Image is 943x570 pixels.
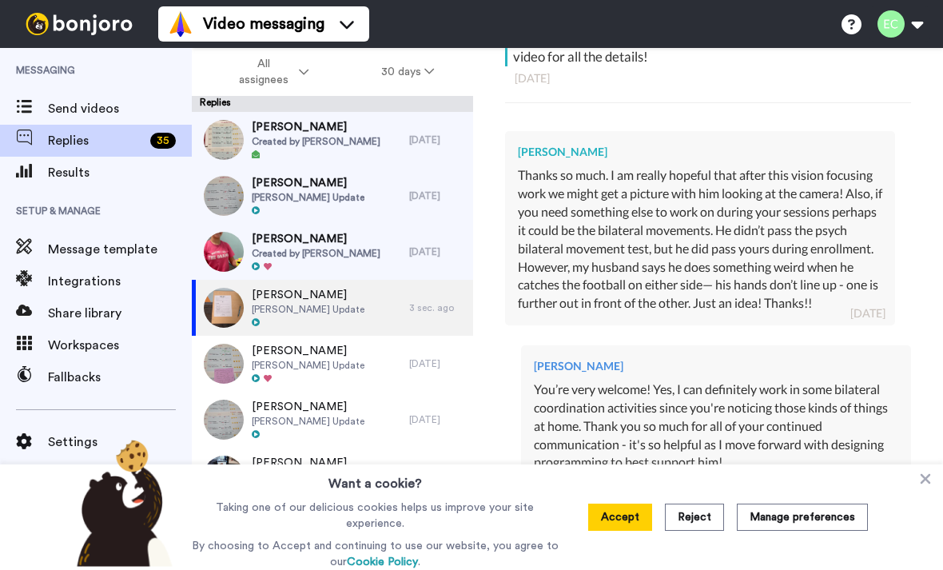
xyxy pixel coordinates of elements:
span: [PERSON_NAME] Update [252,415,364,428]
a: [PERSON_NAME]Created by [PERSON_NAME][DATE] [192,224,473,280]
span: [PERSON_NAME] [252,119,380,135]
button: 30 days [345,58,471,86]
button: Manage preferences [737,504,868,531]
span: [PERSON_NAME] [252,399,364,415]
img: 455add7a-15a2-4532-9d01-213271bed1e4-thumb.jpg [204,344,244,384]
div: [PERSON_NAME] [518,144,882,160]
div: [DATE] [409,413,465,426]
img: 622b67f2-90c2-428c-b242-b4fcd29232b5-thumb.jpg [204,120,244,160]
a: Cookie Policy [347,556,418,568]
a: [PERSON_NAME][PERSON_NAME] Update[DATE] [192,448,473,504]
div: 3 sec. ago [409,301,465,314]
span: Created by [PERSON_NAME] [252,247,380,260]
span: [PERSON_NAME] Update [252,191,364,204]
span: Results [48,163,192,182]
div: [DATE] [515,70,901,86]
img: b7585e53-de8e-4608-92d0-6d87bdf75ffa-thumb.jpg [204,456,244,496]
span: Video messaging [203,13,324,35]
h3: Want a cookie? [328,464,422,493]
div: [DATE] [409,134,465,146]
span: [PERSON_NAME] [252,455,364,471]
img: bj-logo-header-white.svg [19,13,139,35]
span: Replies [48,131,144,150]
span: Workspaces [48,336,192,355]
button: Accept [588,504,652,531]
div: [DATE] [409,189,465,202]
a: [PERSON_NAME][PERSON_NAME] Update[DATE] [192,168,473,224]
img: bear-with-cookie.png [62,439,181,567]
p: Taking one of our delicious cookies helps us improve your site experience. [188,500,563,532]
span: [PERSON_NAME] [252,231,380,247]
div: 35 [150,133,176,149]
div: Thanks so much. I am really hopeful that after this vision focusing work we might get a picture w... [518,166,882,313]
span: [PERSON_NAME] [252,343,364,359]
span: [PERSON_NAME] Update [252,359,364,372]
span: Integrations [48,272,192,291]
div: [DATE] [409,357,465,370]
span: Send videos [48,99,192,118]
span: Fallbacks [48,368,192,387]
span: Message template [48,240,192,259]
div: [PERSON_NAME] [534,358,898,374]
a: [PERSON_NAME][PERSON_NAME] Update[DATE] [192,392,473,448]
div: You’re very welcome! Yes, I can definitely work in some bilateral coordination activities since y... [534,381,898,472]
img: ba5cf81e-063d-4b87-8ce9-910aa0512612-thumb.jpg [204,176,244,216]
img: 4e3ef941-4eb8-4a05-8c95-c3504a0ed557-thumb.jpg [204,288,244,328]
span: Settings [48,432,192,452]
span: [PERSON_NAME] [252,287,364,303]
a: [PERSON_NAME][PERSON_NAME] Update3 sec. ago [192,280,473,336]
a: [PERSON_NAME][PERSON_NAME] Update[DATE] [192,336,473,392]
div: [DATE] [409,245,465,258]
span: Created by [PERSON_NAME] [252,135,380,148]
div: [DATE] [850,305,885,321]
a: [PERSON_NAME]Created by [PERSON_NAME][DATE] [192,112,473,168]
button: All assignees [195,50,345,94]
span: Share library [48,304,192,323]
span: All assignees [231,56,296,88]
img: acbaa3c0-3e24-42d7-8424-e80d78eed008-thumb.jpg [204,232,244,272]
button: Reject [665,504,724,531]
p: By choosing to Accept and continuing to use our website, you agree to our . [188,538,563,570]
span: [PERSON_NAME] [252,175,364,191]
span: [PERSON_NAME] Update [252,303,364,316]
img: 88c7e6f0-88f0-424b-b99d-b566cb0a5ab2-thumb.jpg [204,400,244,440]
div: Replies [192,96,473,112]
img: vm-color.svg [168,11,193,37]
